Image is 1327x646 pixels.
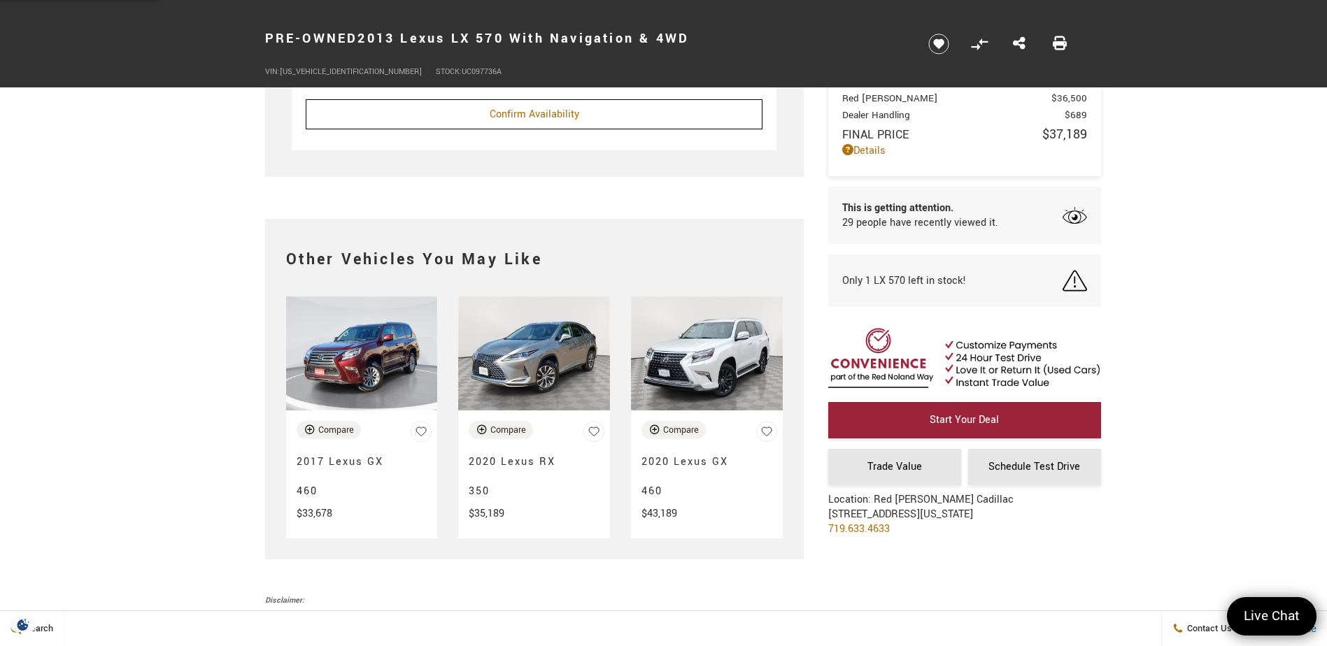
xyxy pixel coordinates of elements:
[641,506,777,521] p: $43,189
[297,447,432,521] a: 2017 Lexus GX 460 $33,678
[828,492,1014,547] div: Location: Red [PERSON_NAME] Cadillac [STREET_ADDRESS][US_STATE]
[469,506,604,521] p: $35,189
[297,421,361,439] button: Compare Vehicle
[297,506,432,521] p: $33,678
[828,449,961,485] a: Trade Value
[469,447,604,521] a: 2020 Lexus RX 350 $35,189
[756,421,777,447] button: Save Vehicle
[641,447,777,521] a: 2020 Lexus GX 460 $43,189
[436,66,462,77] span: Stock:
[988,459,1080,474] span: Schedule Test Drive
[842,92,1051,105] span: Red [PERSON_NAME]
[842,92,1087,105] a: Red [PERSON_NAME] $36,500
[842,273,966,288] span: Only 1 LX 570 left in stock!
[828,522,890,536] a: 719.633.4633
[306,99,762,129] a: Confirm Availability
[842,108,1065,122] span: Dealer Handling
[930,412,999,427] span: Start Your Deal
[923,33,954,55] button: Save vehicle
[828,402,1101,438] a: Start Your Deal
[411,421,432,447] button: Save Vehicle
[968,449,1101,485] a: Schedule Test Drive
[1237,607,1307,626] span: Live Chat
[663,424,699,436] div: Compare
[842,201,998,215] span: This is getting attention.
[265,10,905,66] h1: 2013 Lexus LX 570 With Navigation & 4WD
[641,447,750,506] h3: 2020 Lexus GX 460
[583,421,604,447] button: Save Vehicle
[842,127,1042,143] span: Final Price
[297,447,405,506] h3: 2017 Lexus GX 460
[469,421,533,439] button: Compare Vehicle
[1184,622,1232,635] span: Contact Us
[1013,35,1026,53] a: Share this Pre-Owned 2013 Lexus LX 570 With Navigation & 4WD
[318,424,354,436] div: Compare
[1227,597,1317,636] a: Live Chat
[7,617,39,632] section: Click to Open Cookie Consent Modal
[641,421,706,439] button: Compare Vehicle
[490,424,526,436] div: Compare
[265,66,280,77] span: VIN:
[462,66,502,77] span: UC097736A
[1042,125,1087,143] span: $37,189
[1053,35,1067,53] a: Print this Pre-Owned 2013 Lexus LX 570 With Navigation & 4WD
[842,108,1087,122] a: Dealer Handling $689
[265,29,358,48] strong: Pre-Owned
[286,296,438,410] img: 2017 Lexus GX 460
[458,296,610,410] img: 2020 Lexus RX 350
[842,143,1087,158] a: Details
[867,459,922,474] span: Trade Value
[842,125,1087,143] a: Final Price $37,189
[631,296,783,410] img: 2020 Lexus GX 460
[1051,92,1087,105] span: $36,500
[842,215,998,230] span: 29 people have recently viewed it.
[1065,108,1087,122] span: $689
[265,595,304,605] strong: Disclaimer:
[7,617,39,632] img: Opt-Out Icon
[280,66,422,77] span: [US_VEHICLE_IDENTIFICATION_NUMBER]
[969,34,990,55] button: Compare Vehicle
[286,240,783,279] h2: Other Vehicles You May Like
[469,447,577,506] h3: 2020 Lexus RX 350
